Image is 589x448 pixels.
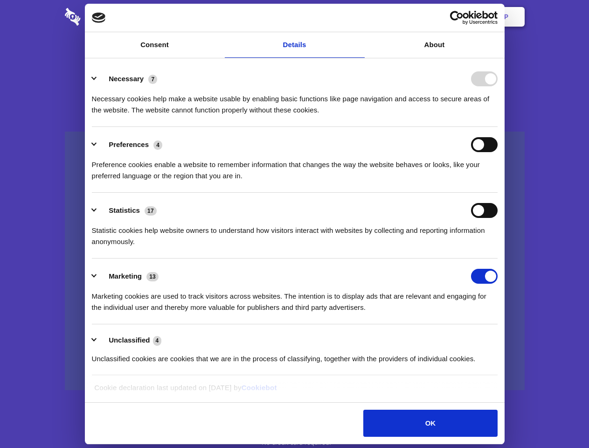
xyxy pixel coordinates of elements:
div: Marketing cookies are used to track visitors across websites. The intention is to display ads tha... [92,284,498,313]
a: Details [225,32,365,58]
a: Usercentrics Cookiebot - opens in a new window [416,11,498,25]
a: About [365,32,505,58]
h4: Auto-redaction of sensitive data, encrypted data sharing and self-destructing private chats. Shar... [65,85,525,116]
button: Preferences (4) [92,137,168,152]
a: Wistia video thumbnail [65,132,525,391]
label: Necessary [109,75,144,83]
span: 17 [145,206,157,216]
div: Necessary cookies help make a website usable by enabling basic functions like page navigation and... [92,86,498,116]
img: logo [92,13,106,23]
span: 4 [153,336,162,345]
button: Marketing (13) [92,269,165,284]
label: Statistics [109,206,140,214]
a: Consent [85,32,225,58]
button: Unclassified (4) [92,335,167,346]
div: Unclassified cookies are cookies that we are in the process of classifying, together with the pro... [92,346,498,364]
h1: Eliminate Slack Data Loss. [65,42,525,76]
span: 4 [153,140,162,150]
button: Statistics (17) [92,203,163,218]
img: logo-wordmark-white-trans-d4663122ce5f474addd5e946df7df03e33cb6a1c49d2221995e7729f52c070b2.svg [65,8,145,26]
span: 7 [148,75,157,84]
div: Preference cookies enable a website to remember information that changes the way the website beha... [92,152,498,182]
div: Statistic cookies help website owners to understand how visitors interact with websites by collec... [92,218,498,247]
a: Cookiebot [242,384,277,392]
label: Preferences [109,140,149,148]
a: Login [423,2,464,31]
label: Marketing [109,272,142,280]
div: Cookie declaration last updated on [DATE] by [87,382,502,400]
a: Contact [378,2,421,31]
a: Pricing [274,2,314,31]
button: Necessary (7) [92,71,163,86]
button: OK [363,410,497,437]
span: 13 [146,272,159,281]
